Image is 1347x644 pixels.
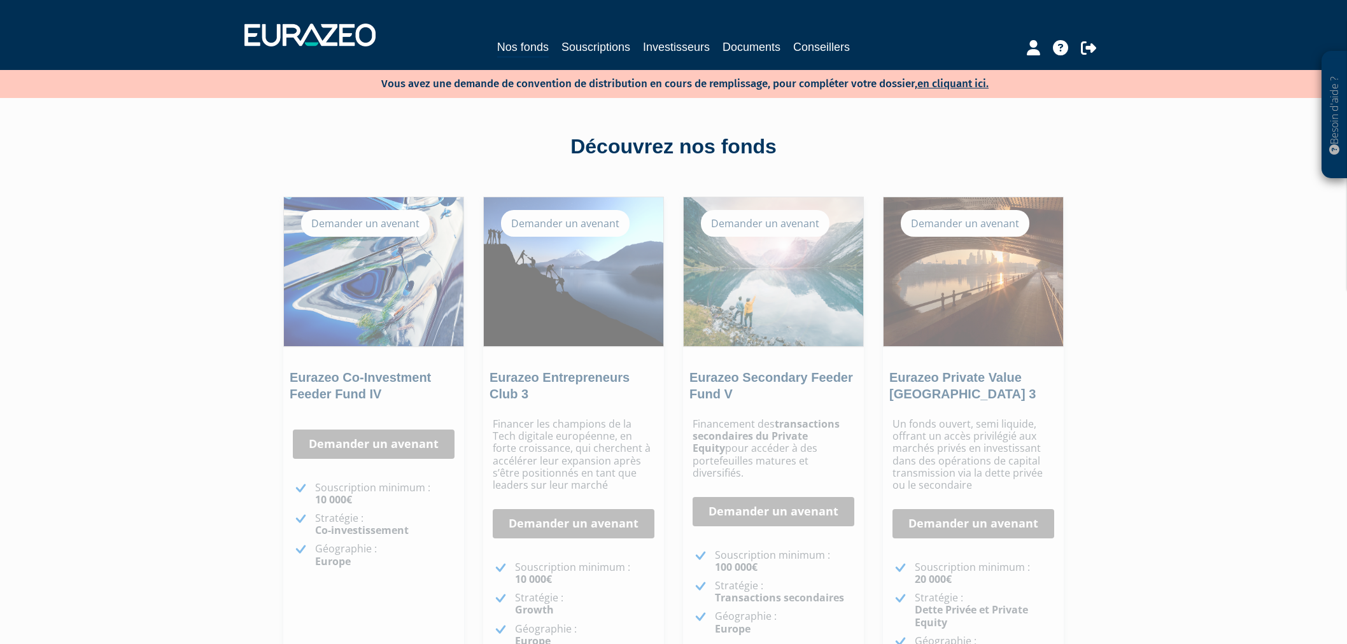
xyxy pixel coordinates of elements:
[315,554,351,568] strong: Europe
[315,482,455,506] p: Souscription minimum :
[915,561,1054,585] p: Souscription minimum :
[715,549,854,573] p: Souscription minimum :
[901,210,1029,237] div: Demander un avenant
[561,38,630,56] a: Souscriptions
[244,24,376,46] img: 1732889491-logotype_eurazeo_blanc_rvb.png
[497,38,549,58] a: Nos fonds
[892,418,1054,491] p: Un fonds ouvert, semi liquide, offrant un accès privilégié aux marchés privés en investissant dan...
[715,560,758,574] strong: 100 000€
[344,73,989,92] p: Vous avez une demande de convention de distribution en cours de remplissage, pour compléter votre...
[515,592,654,616] p: Stratégie :
[917,77,989,90] a: en cliquant ici.
[515,572,552,586] strong: 10 000€
[315,512,455,536] p: Stratégie :
[284,197,463,346] img: Eurazeo Co-Investment Feeder Fund IV
[490,370,630,401] a: Eurazeo Entrepreneurs Club 3
[515,561,654,585] p: Souscription minimum :
[723,38,780,56] a: Documents
[501,210,630,237] div: Demander un avenant
[293,430,455,459] a: Demander un avenant
[701,210,829,237] div: Demander un avenant
[715,622,751,636] strong: Europe
[1327,58,1342,172] p: Besoin d'aide ?
[715,591,844,605] strong: Transactions secondaires
[315,543,455,567] p: Géographie :
[689,370,853,401] a: Eurazeo Secondary Feeder Fund V
[892,509,1054,538] a: Demander un avenant
[290,370,431,401] a: Eurazeo Co-Investment Feeder Fund IV
[493,418,654,491] p: Financer les champions de la Tech digitale européenne, en forte croissance, qui cherchent à accél...
[493,509,654,538] a: Demander un avenant
[884,197,1063,346] img: Eurazeo Private Value Europe 3
[915,592,1054,629] p: Stratégie :
[715,610,854,634] p: Géographie :
[715,580,854,604] p: Stratégie :
[915,603,1028,629] strong: Dette Privée et Private Equity
[693,497,854,526] a: Demander un avenant
[793,38,850,56] a: Conseillers
[693,417,840,455] strong: transactions secondaires du Private Equity
[693,418,854,479] p: Financement des pour accéder à des portefeuilles matures et diversifiés.
[515,603,554,617] strong: Growth
[311,132,1036,162] div: Découvrez nos fonds
[643,38,710,56] a: Investisseurs
[315,493,352,507] strong: 10 000€
[889,370,1036,401] a: Eurazeo Private Value [GEOGRAPHIC_DATA] 3
[915,572,952,586] strong: 20 000€
[315,523,409,537] strong: Co-investissement
[484,197,663,346] img: Eurazeo Entrepreneurs Club 3
[301,210,430,237] div: Demander un avenant
[684,197,863,346] img: Eurazeo Secondary Feeder Fund V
